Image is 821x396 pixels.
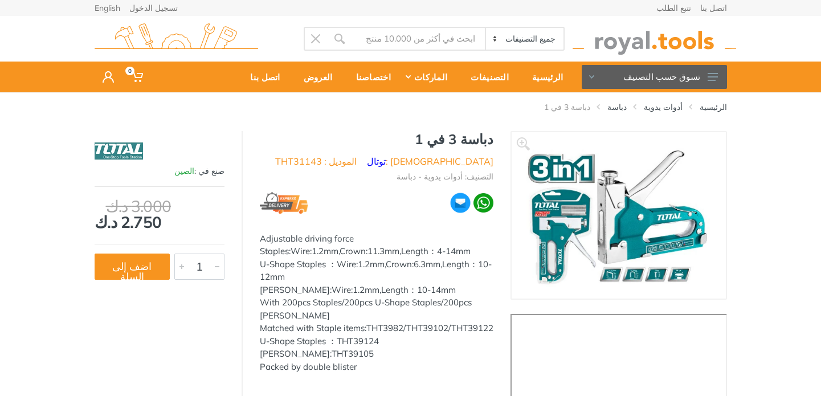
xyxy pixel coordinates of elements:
[95,4,120,12] a: English
[455,65,517,89] div: التصنيفات
[95,23,258,55] img: royal.tools Logo
[397,171,493,183] li: التصنيف: أدوات يدوية - دباسة
[288,62,341,92] a: العروض
[260,322,493,335] div: Matched with Staple items:THT3982/THT39102/THT39122
[106,198,224,214] div: 3.000 د.ك
[485,28,563,50] select: Category
[260,361,493,374] div: Packed by double blister
[352,27,485,51] input: Site search
[341,65,399,89] div: اختصاصنا
[125,67,134,75] span: 0
[527,101,590,113] li: دباسة 3 في 1
[235,62,288,92] a: اتصل بنا
[288,65,341,89] div: العروض
[275,154,357,168] li: الموديل : THT31143
[526,144,710,287] img: Royal Tools - دباسة 3 في 1
[399,65,455,89] div: الماركات
[95,198,224,230] div: 2.750 د.ك
[260,192,308,214] img: express.png
[260,258,493,284] div: U-Shape Staples ：Wire:1.2mm,Crown:6.3mm,Length：10-12mm
[260,245,493,258] div: Staples:Wire:1.2mm,Crown:11.3mm,Length：4-14mm
[656,4,691,12] a: تتبع الطلب
[700,4,727,12] a: اتصل بنا
[517,62,571,92] a: الرئيسية
[95,165,224,177] div: صنع في :
[607,101,627,113] a: دباسة
[260,232,493,246] div: Adjustable driving force
[129,4,178,12] a: تسجيل الدخول
[95,137,143,165] img: توتال
[95,254,170,280] button: اضف إلى السلة
[573,23,736,55] img: royal.tools Logo
[260,131,493,148] h1: دباسة 3 في 1
[122,62,151,92] a: 0
[260,348,493,361] div: [PERSON_NAME]:THT39105
[700,101,727,113] a: الرئيسية
[235,65,288,89] div: اتصل بنا
[260,335,493,348] div: U-Shape Staples ：THT39124
[473,193,493,213] img: wa.webp
[644,101,683,113] a: أدوات يدوية
[455,62,517,92] a: التصنيفات
[367,156,386,167] a: توتال
[517,65,571,89] div: الرئيسية
[367,154,493,168] li: [DEMOGRAPHIC_DATA] :
[174,166,194,176] span: الصين
[582,65,727,89] button: تسوق حسب التصنيف
[450,192,471,214] img: ma.webp
[95,101,727,113] nav: breadcrumb
[341,62,399,92] a: اختصاصنا
[260,296,493,322] div: With 200pcs Staples/200pcs U-Shape Staples/200pcs [PERSON_NAME]
[260,284,493,297] div: [PERSON_NAME]:Wire:1.2mm,Length：10-14mm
